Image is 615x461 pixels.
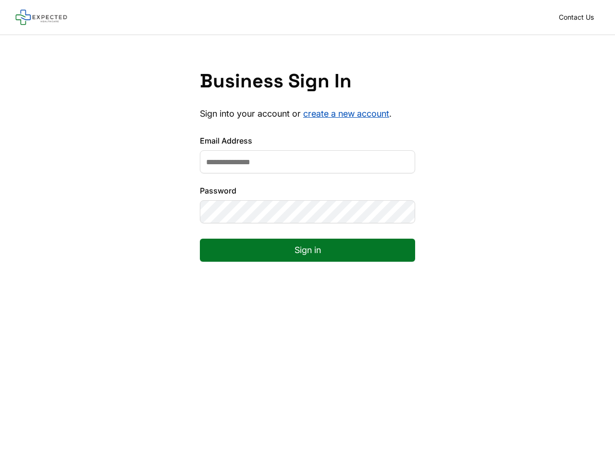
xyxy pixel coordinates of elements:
label: Email Address [200,135,415,146]
button: Sign in [200,239,415,262]
h1: Business Sign In [200,70,415,93]
label: Password [200,185,415,196]
p: Sign into your account or . [200,108,415,120]
a: Contact Us [553,11,600,24]
a: create a new account [303,109,389,119]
